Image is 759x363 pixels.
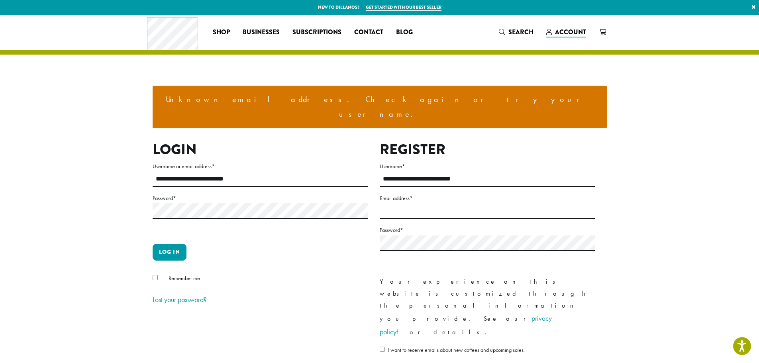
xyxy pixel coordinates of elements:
span: Businesses [243,27,280,37]
h2: Register [380,141,595,158]
input: I want to receive emails about new coffees and upcoming sales. [380,347,385,352]
label: Password [153,193,368,203]
a: Shop [206,26,236,39]
span: Shop [213,27,230,37]
a: Lost your password? [153,295,207,304]
p: Your experience on this website is customized through the personal information you provide. See o... [380,276,595,339]
span: Account [555,27,586,37]
span: Blog [396,27,413,37]
span: Contact [354,27,383,37]
a: privacy policy [380,314,552,336]
label: Password [380,225,595,235]
span: Remember me [169,275,200,282]
h2: Login [153,141,368,158]
label: Username or email address [153,161,368,171]
a: Search [492,26,540,39]
span: Search [508,27,533,37]
li: Unknown email address. Check again or try your username. [159,92,600,122]
a: Get started with our best seller [366,4,441,11]
span: Subscriptions [292,27,341,37]
label: Email address [380,193,595,203]
button: Log in [153,244,186,261]
span: I want to receive emails about new coffees and upcoming sales. [388,346,525,353]
label: Username [380,161,595,171]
